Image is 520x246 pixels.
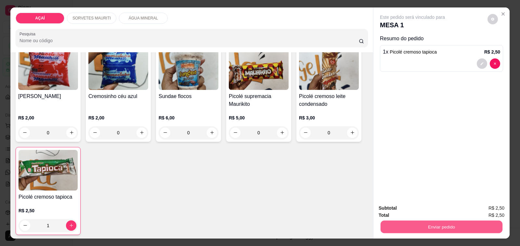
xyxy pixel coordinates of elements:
button: decrease-product-quantity [20,220,30,231]
button: increase-product-quantity [66,220,76,231]
p: R$ 5,00 [229,115,289,121]
button: decrease-product-quantity [477,58,487,69]
button: decrease-product-quantity [19,128,30,138]
h4: [PERSON_NAME] [18,92,78,100]
p: ÁGUA MINERAL [129,16,158,21]
span: R$ 2,50 [488,204,504,212]
span: R$ 2,50 [488,212,504,219]
h4: Sundae flocos [159,92,218,100]
p: R$ 2,00 [18,115,78,121]
button: decrease-product-quantity [490,58,500,69]
h4: Picolé cremoso leite condensado [299,92,359,108]
button: decrease-product-quantity [230,128,240,138]
button: decrease-product-quantity [90,128,100,138]
p: R$ 3,00 [299,115,359,121]
button: increase-product-quantity [66,128,77,138]
h4: Picolé supremacia Maurikito [229,92,289,108]
button: Close [498,9,508,19]
p: R$ 2,00 [88,115,148,121]
strong: Total [379,213,389,218]
label: Pesquisa [19,31,38,37]
img: product-image [18,49,78,90]
h4: Cremosinho céu azul [88,92,148,100]
img: product-image [229,49,289,90]
button: increase-product-quantity [347,128,357,138]
button: Enviar pedido [381,221,502,233]
img: product-image [19,150,78,191]
span: Picolé cremoso tapioca [390,49,437,55]
strong: Subtotal [379,205,397,211]
button: decrease-product-quantity [300,128,311,138]
img: product-image [299,49,359,90]
p: Este pedido será vinculado para [380,14,445,20]
button: decrease-product-quantity [160,128,170,138]
h4: Picolé cremoso tapioca [19,193,78,201]
p: R$ 2,50 [19,207,78,214]
button: increase-product-quantity [207,128,217,138]
button: increase-product-quantity [136,128,147,138]
img: product-image [159,49,218,90]
p: 1 x [383,48,437,56]
input: Pesquisa [19,37,359,44]
p: AÇAÍ [35,16,45,21]
img: product-image [88,49,148,90]
p: MESA 1 [380,20,445,30]
p: R$ 2,50 [484,49,500,55]
button: decrease-product-quantity [487,14,498,24]
button: increase-product-quantity [277,128,287,138]
p: R$ 6,00 [159,115,218,121]
p: SORVETES MAURITI [72,16,111,21]
p: Resumo do pedido [380,35,503,43]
